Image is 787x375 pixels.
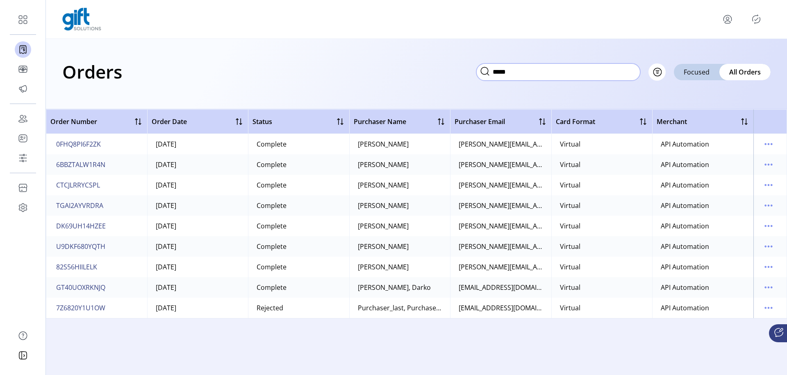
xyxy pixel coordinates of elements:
[560,242,580,251] div: Virtual
[358,180,409,190] div: [PERSON_NAME]
[147,154,248,175] td: [DATE]
[56,262,97,272] span: 82S56HIILELK
[55,199,105,212] button: TGAI2AYVRDRA
[56,282,105,292] span: GT40UOXRKNJQ
[560,180,580,190] div: Virtual
[560,201,580,210] div: Virtual
[459,282,543,292] div: [EMAIL_ADDRESS][DOMAIN_NAME]
[729,67,761,77] span: All Orders
[56,221,106,231] span: DK69UH14HZEE
[657,117,687,127] span: Merchant
[750,13,763,26] button: Publisher Panel
[358,201,409,210] div: [PERSON_NAME]
[459,201,543,210] div: [PERSON_NAME][EMAIL_ADDRESS][DOMAIN_NAME]
[147,175,248,195] td: [DATE]
[719,64,771,80] div: All Orders
[252,117,272,127] span: Status
[459,262,543,272] div: [PERSON_NAME][EMAIL_ADDRESS][DOMAIN_NAME]
[55,281,107,294] button: GT40UOXRKNJQ
[459,160,543,169] div: [PERSON_NAME][EMAIL_ADDRESS][DOMAIN_NAME]
[648,63,666,81] button: Filter Button
[152,117,187,127] span: Order Date
[55,138,102,151] button: 0FHQ8PI6F2ZK
[560,139,580,149] div: Virtual
[684,67,710,77] span: Focused
[762,240,775,253] button: menu
[674,64,719,80] div: Focused
[556,117,595,127] span: Card Format
[459,221,543,231] div: [PERSON_NAME][EMAIL_ADDRESS][DOMAIN_NAME]
[257,242,287,251] div: Complete
[56,201,103,210] span: TGAI2AYVRDRA
[50,117,97,127] span: Order Number
[560,221,580,231] div: Virtual
[147,134,248,154] td: [DATE]
[257,139,287,149] div: Complete
[762,178,775,192] button: menu
[459,242,543,251] div: [PERSON_NAME][EMAIL_ADDRESS][DOMAIN_NAME]
[55,219,107,233] button: DK69UH14HZEE
[358,139,409,149] div: [PERSON_NAME]
[147,277,248,298] td: [DATE]
[661,242,709,251] div: API Automation
[560,262,580,272] div: Virtual
[147,298,248,318] td: [DATE]
[762,219,775,233] button: menu
[459,180,543,190] div: [PERSON_NAME][EMAIL_ADDRESS][DOMAIN_NAME]
[147,236,248,257] td: [DATE]
[55,301,107,314] button: 7Z6820Y1U1OW
[147,216,248,236] td: [DATE]
[147,195,248,216] td: [DATE]
[661,221,709,231] div: API Automation
[55,158,107,171] button: 6BBZTALW1R4N
[56,303,105,313] span: 7Z6820Y1U1OW
[661,180,709,190] div: API Automation
[55,240,107,253] button: U9DKF680YQTH
[661,282,709,292] div: API Automation
[56,180,100,190] span: CTCJLRRYCSPL
[560,303,580,313] div: Virtual
[56,160,105,169] span: 6BBZTALW1R4N
[257,201,287,210] div: Complete
[661,139,709,149] div: API Automation
[661,160,709,169] div: API Automation
[762,158,775,171] button: menu
[762,138,775,151] button: menu
[257,221,287,231] div: Complete
[55,260,99,273] button: 82S56HIILELK
[358,282,431,292] div: [PERSON_NAME], Darko
[762,260,775,273] button: menu
[762,281,775,294] button: menu
[354,117,406,127] span: Purchaser Name
[721,13,734,26] button: menu
[257,282,287,292] div: Complete
[62,57,122,86] h1: Orders
[661,201,709,210] div: API Automation
[762,301,775,314] button: menu
[147,257,248,277] td: [DATE]
[358,262,409,272] div: [PERSON_NAME]
[358,303,442,313] div: Purchaser_last, Purchaser_first
[560,160,580,169] div: Virtual
[358,160,409,169] div: [PERSON_NAME]
[56,242,105,251] span: U9DKF680YQTH
[455,117,505,127] span: Purchaser Email
[56,139,101,149] span: 0FHQ8PI6F2ZK
[358,242,409,251] div: [PERSON_NAME]
[459,303,543,313] div: [EMAIL_ADDRESS][DOMAIN_NAME]
[560,282,580,292] div: Virtual
[257,180,287,190] div: Complete
[257,303,283,313] div: Rejected
[257,160,287,169] div: Complete
[661,303,709,313] div: API Automation
[661,262,709,272] div: API Automation
[762,199,775,212] button: menu
[62,8,101,31] img: logo
[459,139,543,149] div: [PERSON_NAME][EMAIL_ADDRESS][DOMAIN_NAME]
[358,221,409,231] div: [PERSON_NAME]
[55,178,102,192] button: CTCJLRRYCSPL
[257,262,287,272] div: Complete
